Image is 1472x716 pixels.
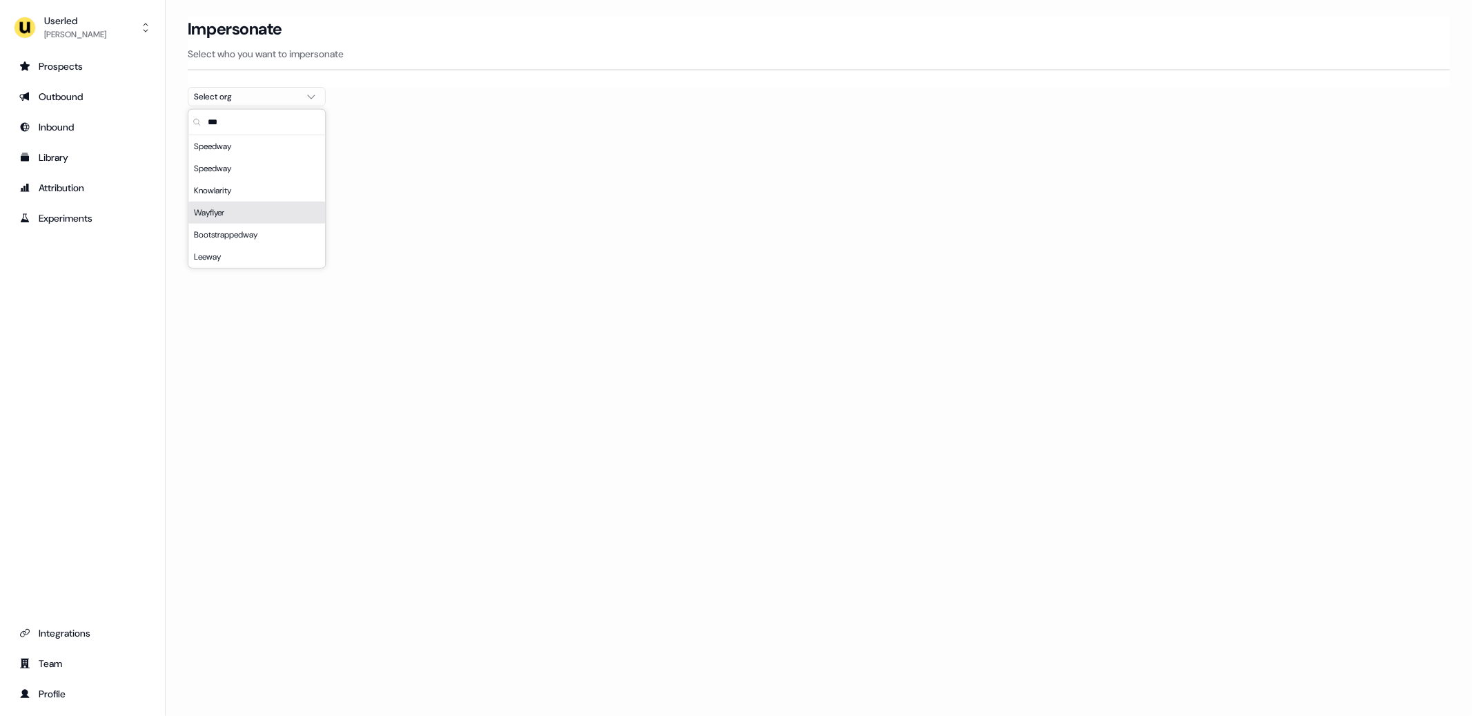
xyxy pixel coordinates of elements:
[188,224,325,246] div: Bootstrappedway
[19,626,146,640] div: Integrations
[188,135,325,157] div: Speedway
[11,11,154,44] button: Userled[PERSON_NAME]
[11,177,154,199] a: Go to attribution
[188,246,325,268] div: Leeway
[11,207,154,229] a: Go to experiments
[19,687,146,701] div: Profile
[19,211,146,225] div: Experiments
[19,59,146,73] div: Prospects
[19,657,146,670] div: Team
[11,146,154,168] a: Go to templates
[11,86,154,108] a: Go to outbound experience
[11,683,154,705] a: Go to profile
[19,151,146,164] div: Library
[19,90,146,104] div: Outbound
[188,47,1450,61] p: Select who you want to impersonate
[188,180,325,202] div: Knowlarity
[11,116,154,138] a: Go to Inbound
[11,622,154,644] a: Go to integrations
[188,87,326,106] button: Select org
[11,55,154,77] a: Go to prospects
[44,14,106,28] div: Userled
[19,181,146,195] div: Attribution
[188,157,325,180] div: Speedway
[194,90,297,104] div: Select org
[44,28,106,41] div: [PERSON_NAME]
[188,19,282,39] h3: Impersonate
[188,202,325,224] div: Wayflyer
[19,120,146,134] div: Inbound
[11,652,154,675] a: Go to team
